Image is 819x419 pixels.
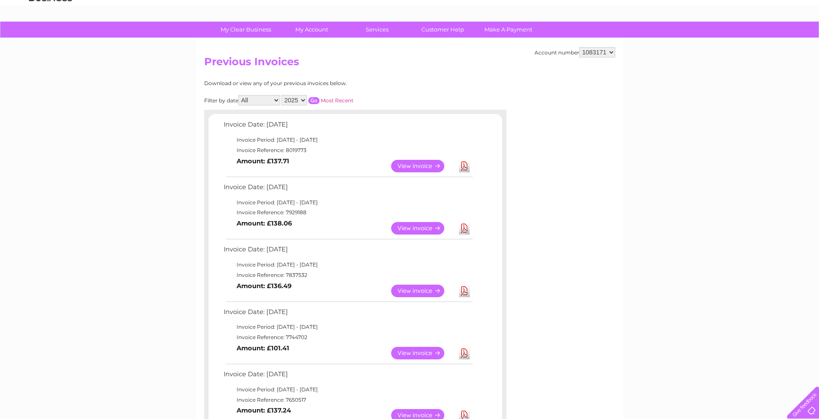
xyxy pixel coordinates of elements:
a: Log out [791,37,811,43]
a: Download [459,160,470,172]
td: Invoice Reference: 7744702 [221,332,474,343]
a: Download [459,222,470,235]
td: Invoice Reference: 7837532 [221,270,474,280]
td: Invoice Date: [DATE] [221,306,474,322]
b: Amount: £136.49 [237,282,291,290]
a: Services [342,22,413,38]
div: Clear Business is a trading name of Verastar Limited (registered in [GEOGRAPHIC_DATA] No. 3667643... [206,5,614,42]
a: Most Recent [321,97,354,104]
td: Invoice Date: [DATE] [221,181,474,197]
a: Download [459,347,470,359]
a: 0333 014 3131 [656,4,716,15]
a: View [391,347,455,359]
div: Filter by date [204,95,431,105]
td: Invoice Date: [DATE] [221,244,474,260]
td: Invoice Period: [DATE] - [DATE] [221,260,474,270]
td: Invoice Period: [DATE] - [DATE] [221,135,474,145]
a: Make A Payment [473,22,544,38]
div: Account number [534,47,615,57]
td: Invoice Reference: 7650517 [221,395,474,405]
td: Invoice Period: [DATE] - [DATE] [221,322,474,332]
div: Download or view any of your previous invoices below. [204,80,431,86]
a: Energy [689,37,708,43]
a: Telecoms [713,37,739,43]
a: My Clear Business [210,22,281,38]
td: Invoice Reference: 8019773 [221,145,474,156]
a: View [391,160,455,172]
a: View [391,222,455,235]
a: Contact [762,37,783,43]
h2: Previous Invoices [204,56,615,72]
td: Invoice Date: [DATE] [221,119,474,135]
td: Invoice Date: [DATE] [221,368,474,384]
a: My Account [276,22,347,38]
b: Amount: £137.71 [237,157,289,165]
a: Download [459,285,470,297]
a: View [391,285,455,297]
a: Blog [744,37,756,43]
a: Customer Help [407,22,478,38]
a: Water [667,37,683,43]
b: Amount: £101.41 [237,344,289,352]
td: Invoice Reference: 7929188 [221,207,474,218]
b: Amount: £137.24 [237,406,291,414]
img: logo.png [28,22,73,49]
td: Invoice Period: [DATE] - [DATE] [221,384,474,395]
td: Invoice Period: [DATE] - [DATE] [221,197,474,208]
b: Amount: £138.06 [237,219,292,227]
